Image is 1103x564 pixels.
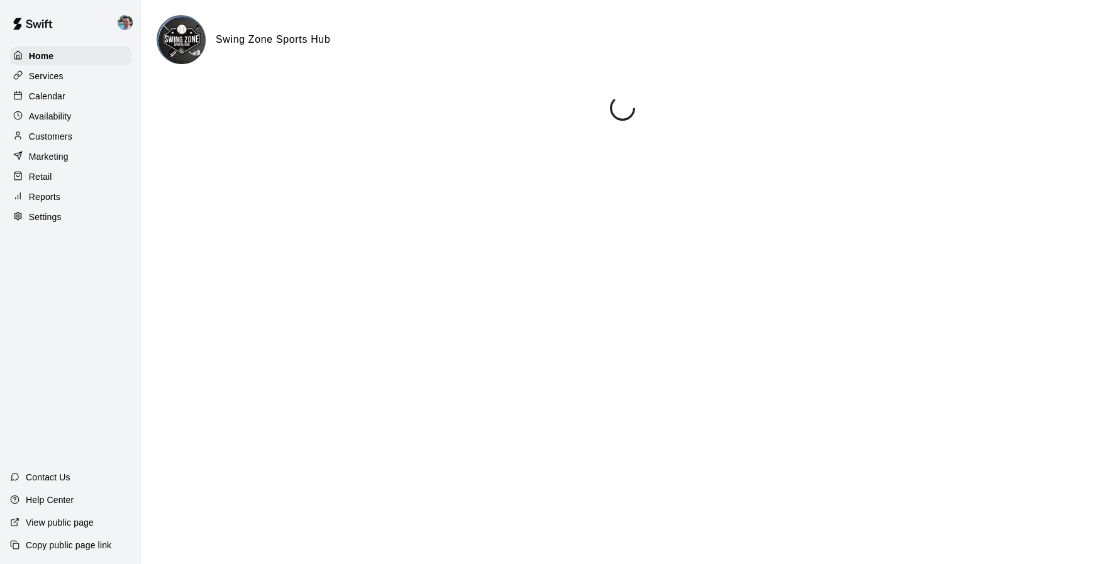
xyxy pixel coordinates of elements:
p: Settings [29,211,62,223]
a: Customers [10,127,131,146]
a: Services [10,67,131,86]
h6: Swing Zone Sports Hub [216,31,330,48]
a: Availability [10,107,131,126]
p: View public page [26,516,94,529]
p: Home [29,50,54,62]
a: Home [10,47,131,65]
p: Retail [29,170,52,183]
img: Swing Zone Sports Hub logo [158,17,206,64]
p: Customers [29,130,72,143]
a: Calendar [10,87,131,106]
a: Reports [10,187,131,206]
div: Ryan Goehring [115,10,141,35]
p: Reports [29,191,60,203]
a: Retail [10,167,131,186]
a: Marketing [10,147,131,166]
p: Availability [29,110,72,123]
p: Help Center [26,494,74,506]
p: Marketing [29,150,69,163]
p: Copy public page link [26,539,111,551]
p: Contact Us [26,471,70,484]
img: Ryan Goehring [118,15,133,30]
p: Services [29,70,64,82]
p: Calendar [29,90,65,102]
a: Settings [10,207,131,226]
